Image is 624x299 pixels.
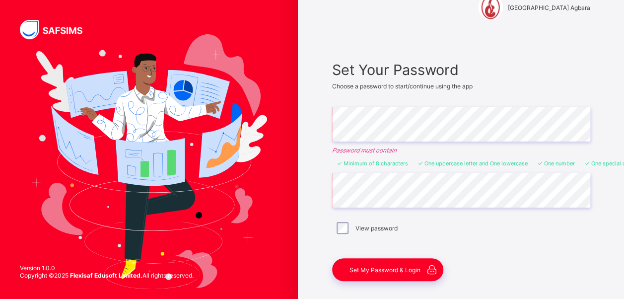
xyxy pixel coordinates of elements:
[70,272,142,279] strong: Flexisaf Edusoft Limited.
[337,160,408,167] li: Minimum of 8 characters
[20,264,194,272] span: Version 1.0.0
[20,272,194,279] span: Copyright © 2025 All rights reserved.
[355,224,398,232] label: View password
[508,4,590,11] span: [GEOGRAPHIC_DATA] Agbara
[349,266,420,274] span: Set My Password & Login
[332,82,473,90] span: Choose a password to start/continue using the app
[332,147,590,154] em: Password must contain
[418,160,528,167] li: One uppercase letter and One lowercase
[538,160,575,167] li: One number
[332,61,590,78] span: Set Your Password
[20,20,94,39] img: SAFSIMS Logo
[31,34,267,289] img: Hero Image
